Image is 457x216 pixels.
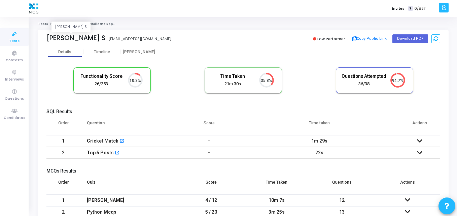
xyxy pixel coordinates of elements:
div: Timeline [94,50,110,55]
span: Candidate Report [87,22,118,26]
h5: Functionality Score [79,73,124,79]
td: 2 [46,147,80,159]
div: [EMAIL_ADDRESS][DOMAIN_NAME] [109,36,171,42]
th: Questions [309,176,375,194]
div: 10m 7s [251,195,303,206]
mat-icon: open_in_new [115,151,119,156]
div: Cricket Match [87,135,118,147]
td: - [179,147,240,159]
div: 36/38 [341,81,386,87]
td: - [179,135,240,147]
th: Time taken [240,116,399,135]
button: Copy Public Link [350,34,389,44]
td: 1 [46,135,80,147]
span: T [408,6,413,11]
div: [PERSON_NAME] [120,50,157,55]
th: Quiz [80,176,179,194]
th: Question [80,116,179,135]
div: 21m 30s [210,81,255,87]
div: [PERSON_NAME] S [46,34,105,42]
h5: Questions Attempted [341,73,386,79]
span: 0/857 [414,6,426,11]
h5: MCQs Results [46,168,440,174]
th: Order [46,176,80,194]
th: Order [46,116,80,135]
td: 1m 29s [240,135,399,147]
td: 4 / 12 [179,194,244,206]
div: Details [58,50,71,55]
th: Score [179,116,240,135]
span: Questions [5,96,24,102]
span: Low Performer [317,36,345,41]
span: Tests [9,38,20,44]
td: 12 [309,194,375,206]
th: Score [179,176,244,194]
img: logo [27,2,40,15]
mat-icon: open_in_new [119,139,124,144]
label: Invites: [392,6,406,11]
h5: SQL Results [46,109,440,115]
span: Contests [6,58,23,63]
th: Actions [399,116,440,135]
div: Top 5 Posts [87,147,114,158]
a: Tests [38,22,48,26]
div: [PERSON_NAME] [87,195,172,206]
span: Candidates [4,115,25,121]
td: 1 [46,194,80,206]
button: Download PDF [392,34,428,43]
div: [PERSON_NAME] S [51,22,91,32]
div: 26/253 [79,81,124,87]
th: Time Taken [244,176,309,194]
th: Actions [375,176,440,194]
span: Interviews [5,77,24,83]
nav: breadcrumb [38,22,449,26]
td: 22s [240,147,399,159]
h5: Time Taken [210,73,255,79]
